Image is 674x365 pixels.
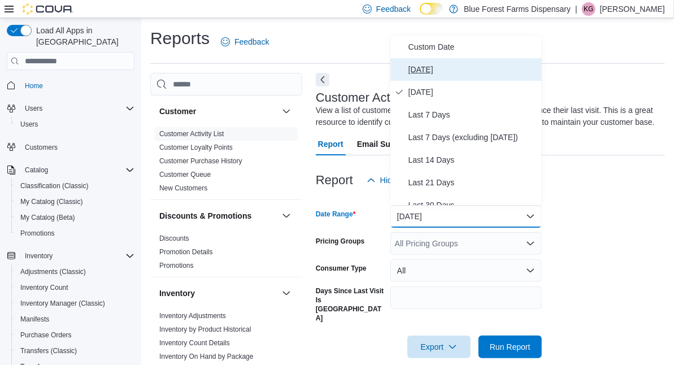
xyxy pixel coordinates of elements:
a: Customer Activity List [159,130,224,138]
span: Hide Parameters [380,175,440,186]
span: My Catalog (Classic) [20,197,83,206]
span: Custom Date [408,40,537,54]
a: Feedback [216,31,273,53]
button: Inventory [280,286,293,300]
a: Home [20,79,47,93]
img: Cova [23,3,73,15]
button: Next [316,73,329,86]
button: Home [2,77,139,93]
p: | [575,2,577,16]
span: Home [25,81,43,90]
h3: Customer [159,106,196,117]
span: Feedback [234,36,269,47]
div: Customer [150,127,302,199]
button: Export [407,336,471,358]
span: Adjustments (Classic) [20,267,86,276]
a: My Catalog (Beta) [16,211,80,224]
button: Hide Parameters [362,169,444,192]
span: Last 7 Days [408,108,537,121]
a: Customers [20,141,62,154]
span: KG [584,2,593,16]
button: Discounts & Promotions [159,210,277,221]
span: Export [414,336,464,358]
span: Inventory Adjustments [159,311,226,320]
button: Catalog [20,163,53,177]
div: Select listbox [390,36,542,205]
button: Users [2,101,139,116]
button: Classification (Classic) [11,178,139,194]
span: Last 7 Days (excluding [DATE]) [408,131,537,144]
button: Customer [280,105,293,118]
span: Catalog [25,166,48,175]
span: Customer Queue [159,170,211,179]
button: Transfers (Classic) [11,343,139,359]
button: My Catalog (Beta) [11,210,139,225]
div: Kevin Gonzalez [582,2,595,16]
button: Inventory Manager (Classic) [11,296,139,311]
span: Classification (Classic) [16,179,134,193]
a: New Customers [159,184,207,192]
span: Last 14 Days [408,153,537,167]
a: My Catalog (Classic) [16,195,88,208]
a: Promotions [159,262,194,270]
a: Users [16,118,42,131]
h3: Report [316,173,353,187]
span: Promotions [16,227,134,240]
span: New Customers [159,184,207,193]
a: Manifests [16,312,54,326]
button: Users [11,116,139,132]
label: Date Range [316,210,356,219]
span: Run Report [490,341,530,353]
button: Customer [159,106,277,117]
span: Customers [25,143,58,152]
a: Discounts [159,234,189,242]
span: Promotions [20,229,55,238]
button: Run Report [479,336,542,358]
span: Promotion Details [159,247,213,257]
a: Inventory Manager (Classic) [16,297,110,310]
h1: Reports [150,27,210,50]
span: Inventory On Hand by Package [159,352,254,361]
span: Catalog [20,163,134,177]
span: Transfers (Classic) [20,346,77,355]
span: Inventory Manager (Classic) [20,299,105,308]
span: My Catalog (Beta) [20,213,75,222]
h3: Discounts & Promotions [159,210,251,221]
a: Promotion Details [159,248,213,256]
button: Inventory [20,249,57,263]
span: Manifests [20,315,49,324]
span: Customer Purchase History [159,157,242,166]
span: My Catalog (Classic) [16,195,134,208]
span: Home [20,78,134,92]
span: Users [16,118,134,131]
p: Blue Forest Farms Dispensary [464,2,571,16]
span: Report [318,133,343,155]
button: Discounts & Promotions [280,209,293,223]
span: Customer Activity List [159,129,224,138]
button: Inventory [2,248,139,264]
button: [DATE] [390,205,542,228]
label: Pricing Groups [316,237,365,246]
span: Adjustments (Classic) [16,265,134,279]
a: Promotions [16,227,59,240]
span: Users [25,104,42,113]
button: Manifests [11,311,139,327]
button: Open list of options [526,239,535,248]
span: Manifests [16,312,134,326]
input: Dark Mode [420,3,443,15]
button: My Catalog (Classic) [11,194,139,210]
span: Purchase Orders [20,331,72,340]
a: Adjustments (Classic) [16,265,90,279]
p: [PERSON_NAME] [600,2,665,16]
span: Customer Loyalty Points [159,143,233,152]
span: Inventory by Product Historical [159,325,251,334]
label: Days Since Last Visit Is [GEOGRAPHIC_DATA] [316,286,386,323]
span: Inventory Count [20,283,68,292]
span: Load All Apps in [GEOGRAPHIC_DATA] [32,25,134,47]
a: Customer Queue [159,171,211,179]
span: Feedback [376,3,411,15]
span: Promotions [159,261,194,270]
a: Classification (Classic) [16,179,93,193]
span: Inventory Manager (Classic) [16,297,134,310]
